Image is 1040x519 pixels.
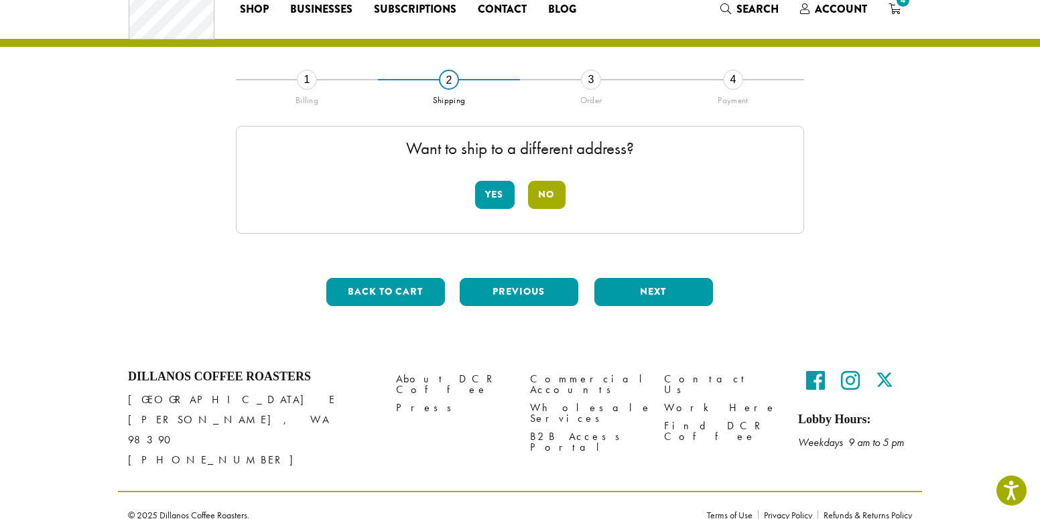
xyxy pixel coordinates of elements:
[128,390,376,470] p: [GEOGRAPHIC_DATA] E [PERSON_NAME], WA 98390 [PHONE_NUMBER]
[326,278,445,306] button: Back to cart
[290,1,352,18] span: Businesses
[250,140,790,157] p: Want to ship to a different address?
[236,90,378,106] div: Billing
[439,70,459,90] div: 2
[240,1,269,18] span: Shop
[530,398,644,427] a: Wholesale Services
[530,370,644,398] a: Commercial Accounts
[581,70,601,90] div: 3
[128,370,376,384] h4: Dillanos Coffee Roasters
[520,90,662,106] div: Order
[396,398,510,417] a: Press
[798,435,904,449] em: Weekdays 9 am to 5 pm
[460,278,578,306] button: Previous
[664,398,778,417] a: Work Here
[662,90,804,106] div: Payment
[374,1,456,18] span: Subscriptions
[475,181,515,209] button: Yes
[736,1,779,17] span: Search
[378,90,520,106] div: Shipping
[396,370,510,398] a: About DCR Coffee
[548,1,576,18] span: Blog
[664,417,778,445] a: Find DCR Coffee
[815,1,867,17] span: Account
[478,1,527,18] span: Contact
[530,427,644,456] a: B2B Access Portal
[297,70,317,90] div: 1
[528,181,566,209] button: No
[723,70,743,90] div: 4
[594,278,713,306] button: Next
[664,370,778,398] a: Contact Us
[798,413,912,427] h5: Lobby Hours:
